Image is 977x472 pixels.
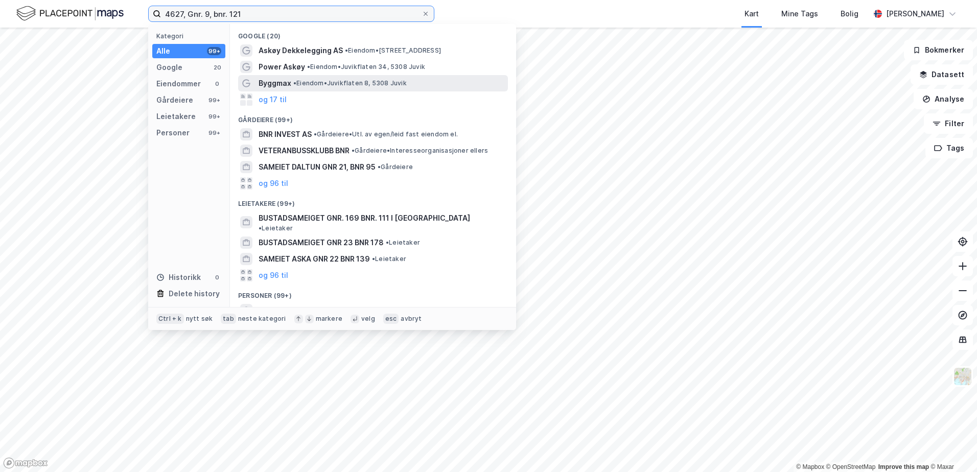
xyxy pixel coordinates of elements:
[156,271,201,284] div: Historikk
[156,45,170,57] div: Alle
[345,46,441,55] span: Eiendom • [STREET_ADDRESS]
[259,161,376,173] span: SAMEIET DALTUN GNR 21, BNR 95
[3,457,48,469] a: Mapbox homepage
[354,306,357,314] span: •
[316,315,342,323] div: markere
[156,94,193,106] div: Gårdeiere
[259,269,288,281] button: og 96 til
[259,44,343,57] span: Askøy Dekkelegging AS
[904,40,973,60] button: Bokmerker
[16,5,124,22] img: logo.f888ab2527a4732fd821a326f86c7f29.svg
[354,306,420,314] span: Person • 7. okt. 1974
[259,128,312,140] span: BNR INVEST AS
[156,314,184,324] div: Ctrl + k
[213,63,221,72] div: 20
[345,46,348,54] span: •
[186,315,213,323] div: nytt søk
[259,212,470,224] span: BUSTADSAMEIGET GNR. 169 BNR. 111 I [GEOGRAPHIC_DATA]
[156,61,182,74] div: Google
[314,130,317,138] span: •
[911,64,973,85] button: Datasett
[745,8,759,20] div: Kart
[259,177,288,190] button: og 96 til
[156,127,190,139] div: Personer
[259,304,352,316] span: KWARTENG JNR AMANING
[378,163,381,171] span: •
[259,224,262,232] span: •
[352,147,355,154] span: •
[307,63,425,71] span: Eiendom • Juvikflaten 34, 5308 Juvik
[230,108,516,126] div: Gårdeiere (99+)
[230,192,516,210] div: Leietakere (99+)
[886,8,944,20] div: [PERSON_NAME]
[156,32,225,40] div: Kategori
[841,8,858,20] div: Bolig
[259,237,384,249] span: BUSTADSAMEIGET GNR 23 BNR 178
[230,24,516,42] div: Google (20)
[361,315,375,323] div: velg
[926,423,977,472] iframe: Chat Widget
[207,47,221,55] div: 99+
[372,255,406,263] span: Leietaker
[383,314,399,324] div: esc
[259,253,370,265] span: SAMEIET ASKA GNR 22 BNR 139
[378,163,413,171] span: Gårdeiere
[156,78,201,90] div: Eiendommer
[401,315,422,323] div: avbryt
[293,79,296,87] span: •
[207,129,221,137] div: 99+
[293,79,407,87] span: Eiendom • Juvikflaten 8, 5308 Juvik
[925,138,973,158] button: Tags
[386,239,420,247] span: Leietaker
[238,315,286,323] div: neste kategori
[156,110,196,123] div: Leietakere
[953,367,972,386] img: Z
[924,113,973,134] button: Filter
[826,463,876,470] a: OpenStreetMap
[207,96,221,104] div: 99+
[259,224,293,232] span: Leietaker
[259,77,291,89] span: Byggmax
[307,63,310,70] span: •
[878,463,929,470] a: Improve this map
[314,130,458,138] span: Gårdeiere • Utl. av egen/leid fast eiendom el.
[161,6,422,21] input: Søk på adresse, matrikkel, gårdeiere, leietakere eller personer
[230,284,516,302] div: Personer (99+)
[781,8,818,20] div: Mine Tags
[259,93,287,106] button: og 17 til
[213,80,221,88] div: 0
[213,273,221,281] div: 0
[372,255,375,263] span: •
[796,463,824,470] a: Mapbox
[386,239,389,246] span: •
[259,61,305,73] span: Power Askøy
[352,147,488,155] span: Gårdeiere • Interesseorganisasjoner ellers
[259,145,350,157] span: VETERANBUSSKLUBB BNR
[169,288,220,300] div: Delete history
[914,89,973,109] button: Analyse
[207,112,221,121] div: 99+
[221,314,236,324] div: tab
